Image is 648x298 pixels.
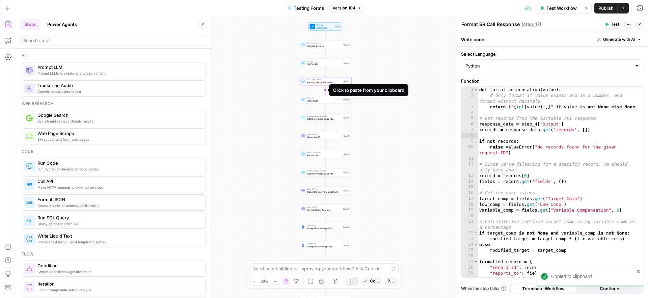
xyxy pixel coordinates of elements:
[461,207,478,213] div: 19
[598,5,614,11] span: Publish
[636,269,641,274] button: close
[307,224,341,227] span: Integration
[325,104,326,113] g: Edge from step_36 to step_40
[325,195,326,205] g: Edge from step_34 to step_37
[461,21,520,28] textarea: Format SR Call Response
[474,259,478,265] span: Toggle code folding, rows 27 through 40
[299,77,352,85] div: Run Code · PythonFormat SR Call ResponseStep 17
[361,277,382,286] button: Copied
[325,49,326,59] g: Edge from step_12 to step_4
[22,53,206,59] div: Ai
[461,138,478,144] div: 9
[299,59,352,67] div: Call APISR Call APIStep 4
[343,225,350,228] div: Step 32
[37,262,200,269] span: Condition
[332,5,355,11] span: Version 104
[522,285,565,292] span: Terminate Workflow
[461,286,506,292] span: When the step fails:
[299,168,352,177] div: Get Knowledge Base FileGet Knowledge Base FileStep 33
[461,276,478,282] div: 30
[307,172,341,175] span: Get Knowledge Base File
[461,51,644,57] label: Select Language
[307,60,342,63] span: Call API
[461,104,478,110] div: 3
[37,287,200,293] span: Loop through data sets and steps
[343,244,350,247] div: Step 41
[37,64,200,71] span: Prompt LLM
[37,214,200,221] span: Run SQL Query
[461,121,478,127] div: 6
[461,144,478,156] div: 10
[594,35,644,44] button: Generate with AI
[299,260,352,268] div: Run Code · PythonFormat PDF DataStep 47
[307,245,342,248] span: Google Docs Integration
[325,67,326,77] g: Edge from step_4 to step_17
[325,249,326,259] g: Edge from step_41 to step_47
[334,25,341,28] div: Inputs
[307,188,341,190] span: LLM · GPT-4.1
[37,130,200,137] span: Web Page Scrape
[307,169,341,172] span: Get Knowledge Base File
[474,230,478,236] span: Toggle code folding, rows 22 through 23
[23,37,204,44] input: Search steps
[333,87,404,93] div: Click to paste from your clipboard
[299,41,352,49] div: Run Code · PythonValidate AccessStep 12
[22,148,206,155] div: Code
[20,19,40,30] button: Steps
[37,280,200,287] span: Iteration
[461,87,478,92] div: 1
[307,42,342,45] span: Run Code · Python
[343,98,350,101] div: Step 36
[37,89,200,94] span: Convert audio/video to text
[317,26,333,29] span: Set Inputs
[546,5,577,11] span: Test Workflow
[461,184,478,190] div: 15
[461,219,478,230] div: 21
[307,62,342,66] span: SR Call API
[329,4,364,12] button: Version 104
[325,213,326,223] g: Edge from step_37 to step_32
[37,233,200,239] span: Write Liquid Text
[307,99,341,102] span: JR API Call
[343,189,350,192] div: Step 34
[299,241,352,249] div: IntegrationGoogle Docs IntegrationStep 41
[465,62,631,69] input: Python
[343,134,350,137] div: Step 15
[474,138,478,144] span: Toggle code folding, rows 9 through 10
[461,213,478,219] div: 20
[343,43,350,46] div: Step 12
[461,242,478,247] div: 24
[317,24,333,26] span: Workflow
[307,115,341,117] span: Get Knowledge Base File
[325,286,326,296] g: Edge from step_48 to step_45
[307,242,342,245] span: Integration
[461,127,478,133] div: 7
[325,31,326,40] g: Edge from start to step_12
[301,244,305,247] img: Instagram%20post%20-%201%201.png
[307,154,342,157] span: Format JD
[301,225,305,229] img: Instagram%20post%20-%201%201.png
[307,78,342,81] span: Run Code · Python
[457,32,648,46] div: Write code
[325,140,326,150] g: Edge from step_15 to step_16
[299,187,352,195] div: LLM · GPT-4.1Generate Interview QuestionsStep 34
[307,226,341,230] span: Google Docs Integration
[37,137,200,142] span: Extract content from web pages
[307,117,341,120] span: Get Knowledge Base File
[37,269,200,274] span: Create conditional logic branches
[344,61,350,64] div: Step 4
[461,259,478,265] div: 27
[603,36,635,43] span: Generate with AI
[461,253,478,259] div: 26
[299,132,352,140] div: LLM · GPT-4.1Generate JDStep 15
[299,223,352,231] div: IntegrationGoogle Docs IntegrationStep 32
[37,221,200,226] span: Query databases with SQL
[307,206,341,209] span: LLM · GPT-4.1
[343,80,350,83] div: Step 17
[37,203,200,208] span: Create a valid, structured JSON object
[343,116,350,119] div: Step 40
[370,278,379,284] span: Copied
[551,273,634,280] div: Copied to clipboard
[299,96,352,104] div: Call APIJR API CallStep 36
[37,82,200,89] span: Transcribe Audio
